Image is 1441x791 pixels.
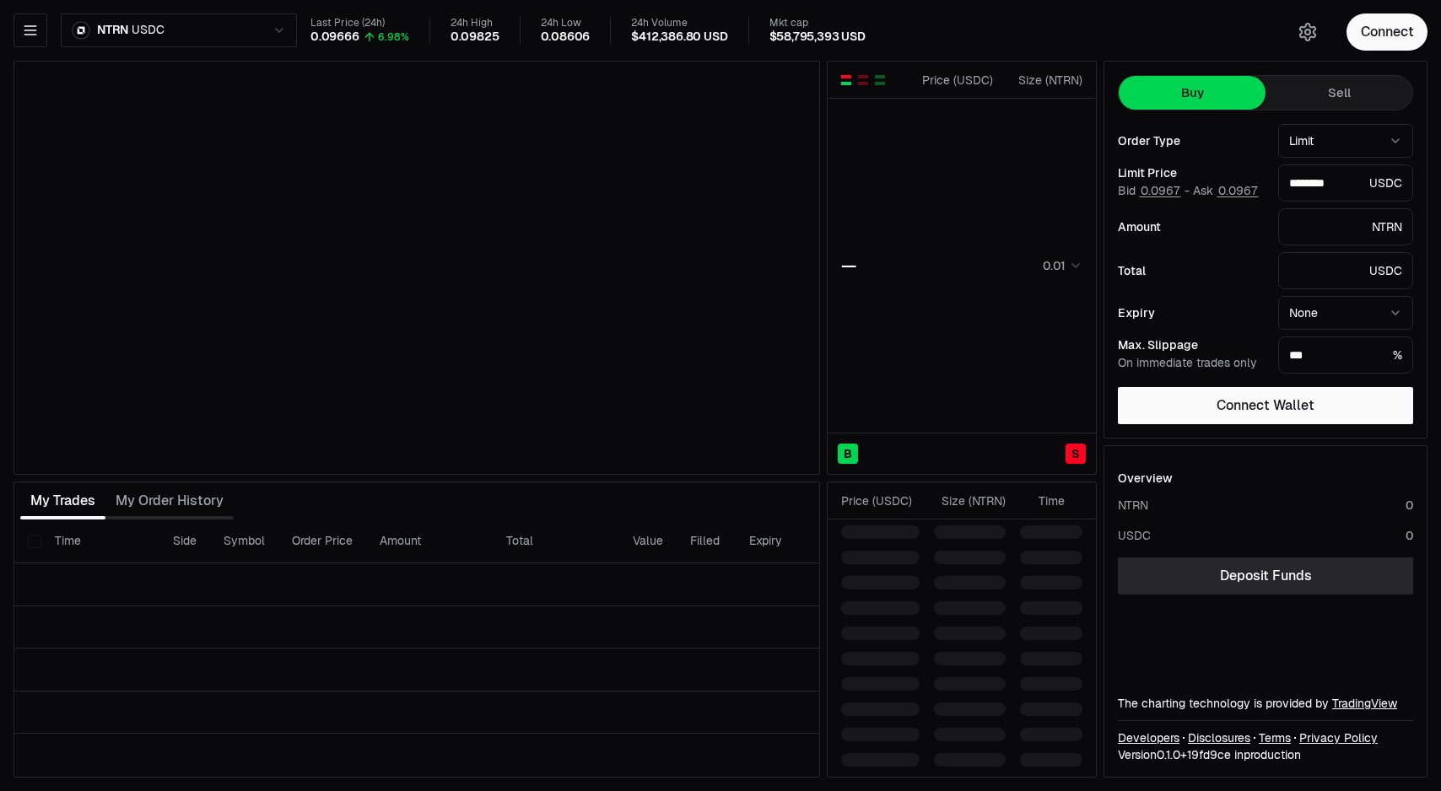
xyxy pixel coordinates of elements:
button: Connect Wallet [1118,387,1413,424]
button: My Order History [105,484,234,518]
span: USDC [132,23,164,38]
div: NTRN [1118,497,1148,514]
th: Order Price [278,519,366,563]
div: Size ( NTRN ) [934,492,1006,509]
img: ntrn.png [72,21,90,40]
div: 0.09666 [310,30,359,45]
a: Deposit Funds [1118,557,1413,595]
th: Time [41,519,159,563]
div: USDC [1278,164,1413,202]
span: Bid - [1118,184,1190,199]
div: USDC [1278,252,1413,289]
div: USDC [1118,527,1151,544]
span: S [1071,445,1080,462]
div: Overview [1118,470,1173,487]
div: 0.09825 [451,30,499,45]
div: NTRN [1278,208,1413,245]
div: 0 [1406,497,1413,514]
button: 0.0967 [1217,184,1259,197]
th: Total [493,519,619,563]
button: Show Sell Orders Only [856,73,870,87]
a: Disclosures [1188,729,1250,746]
button: Show Buy and Sell Orders [839,73,853,87]
div: On immediate trades only [1118,356,1265,371]
div: % [1278,336,1413,374]
a: Developers [1118,729,1179,746]
div: Version 0.1.0 + in production [1118,746,1413,763]
div: Order Type [1118,135,1265,147]
div: 6.98% [378,30,409,44]
div: Mkt cap [769,17,866,30]
div: Max. Slippage [1118,339,1265,351]
div: $412,386.80 USD [631,30,727,45]
div: $58,795,393 USD [769,30,866,45]
div: Amount [1118,221,1265,233]
div: 24h Volume [631,17,727,30]
button: 0.01 [1038,256,1082,276]
div: Limit Price [1118,167,1265,179]
button: Select all [28,535,41,548]
th: Side [159,519,210,563]
iframe: Financial Chart [14,62,819,474]
div: 24h Low [541,17,591,30]
div: 0 [1406,527,1413,544]
div: Size ( NTRN ) [1007,72,1082,89]
button: 0.0967 [1139,184,1181,197]
th: Filled [677,519,736,563]
button: Sell [1266,76,1412,110]
div: Time [1020,492,1065,509]
span: B [844,445,852,462]
span: NTRN [97,23,128,38]
div: Last Price (24h) [310,17,409,30]
button: Connect [1347,13,1428,51]
span: 19fd9ce523bc6d016ad9711f892cddf4dbe4b51f [1187,747,1231,762]
th: Value [619,519,677,563]
div: — [841,254,856,277]
div: The charting technology is provided by [1118,695,1413,712]
div: Price ( USDC ) [841,492,920,509]
div: Total [1118,265,1265,277]
div: 0.08606 [541,30,591,45]
div: Price ( USDC ) [918,72,993,89]
button: Buy [1119,76,1266,110]
button: Limit [1278,124,1413,158]
th: Expiry [736,519,850,563]
a: Terms [1259,729,1291,746]
th: Amount [366,519,493,563]
span: Ask [1193,184,1259,199]
button: Show Buy Orders Only [873,73,887,87]
a: Privacy Policy [1299,729,1378,746]
div: 24h High [451,17,499,30]
button: None [1278,296,1413,330]
div: Expiry [1118,307,1265,319]
th: Symbol [210,519,278,563]
button: My Trades [20,484,105,518]
a: TradingView [1332,696,1397,711]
